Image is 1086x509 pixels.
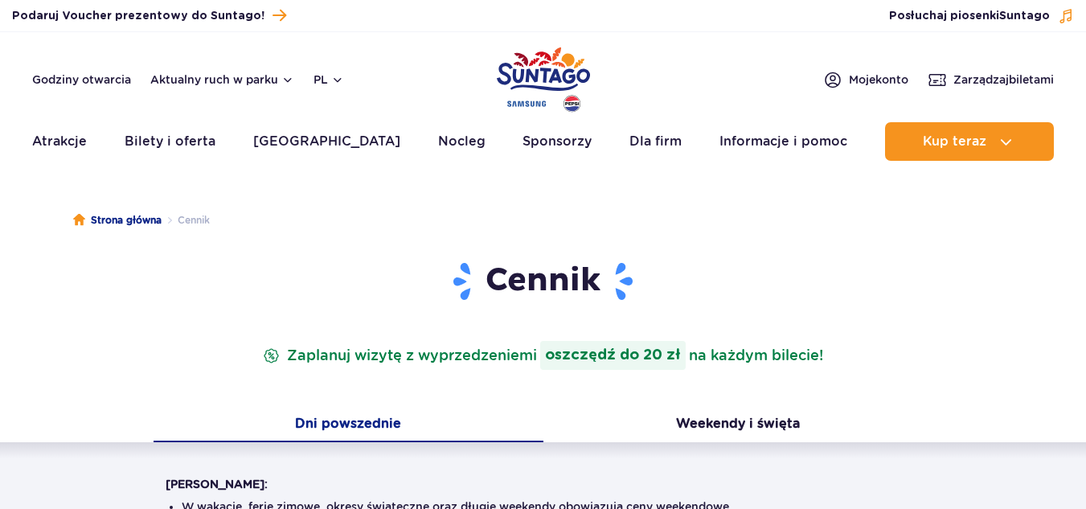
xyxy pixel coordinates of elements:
[12,8,264,24] span: Podaruj Voucher prezentowy do Suntago!
[497,40,590,114] a: Park of Poland
[889,8,1050,24] span: Posłuchaj piosenki
[166,261,921,302] h1: Cennik
[889,8,1074,24] button: Posłuchaj piosenkiSuntago
[885,122,1054,161] button: Kup teraz
[438,122,486,161] a: Nocleg
[166,478,268,491] strong: [PERSON_NAME]:
[923,134,986,149] span: Kup teraz
[719,122,847,161] a: Informacje i pomoc
[162,212,210,228] li: Cennik
[32,72,131,88] a: Godziny otwarcia
[73,212,162,228] a: Strona główna
[543,408,933,442] button: Weekendy i święta
[540,341,686,370] strong: oszczędź do 20 zł
[253,122,400,161] a: [GEOGRAPHIC_DATA]
[953,72,1054,88] span: Zarządzaj biletami
[260,341,826,370] p: Zaplanuj wizytę z wyprzedzeniem na każdym bilecie!
[12,5,286,27] a: Podaruj Voucher prezentowy do Suntago!
[154,408,543,442] button: Dni powszednie
[629,122,682,161] a: Dla firm
[928,70,1054,89] a: Zarządzajbiletami
[999,10,1050,22] span: Suntago
[314,72,344,88] button: pl
[523,122,592,161] a: Sponsorzy
[823,70,908,89] a: Mojekonto
[150,73,294,86] button: Aktualny ruch w parku
[32,122,87,161] a: Atrakcje
[849,72,908,88] span: Moje konto
[125,122,215,161] a: Bilety i oferta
